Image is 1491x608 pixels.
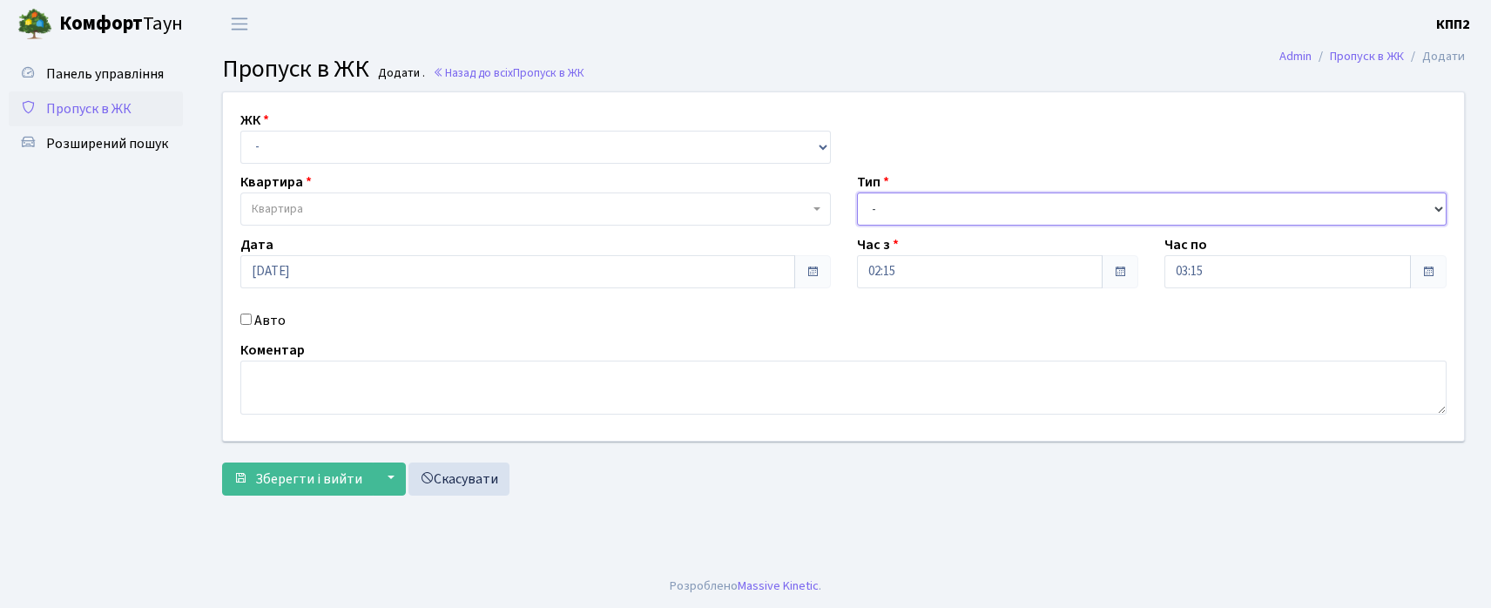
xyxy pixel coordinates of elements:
[218,10,261,38] button: Переключити навігацію
[857,172,889,193] label: Тип
[857,234,899,255] label: Час з
[433,64,584,81] a: Назад до всіхПропуск в ЖК
[240,110,269,131] label: ЖК
[1404,47,1465,66] li: Додати
[17,7,52,42] img: logo.png
[9,126,183,161] a: Розширений пошук
[255,470,362,489] span: Зберегти і вийти
[1436,14,1470,35] a: КПП2
[240,340,305,361] label: Коментар
[1253,38,1491,75] nav: breadcrumb
[46,99,132,118] span: Пропуск в ЖК
[374,66,425,81] small: Додати .
[9,57,183,91] a: Панель управління
[1279,47,1312,65] a: Admin
[513,64,584,81] span: Пропуск в ЖК
[9,91,183,126] a: Пропуск в ЖК
[254,310,286,331] label: Авто
[252,200,303,218] span: Квартира
[1330,47,1404,65] a: Пропуск в ЖК
[59,10,183,39] span: Таун
[222,463,374,496] button: Зберегти і вийти
[738,577,819,595] a: Massive Kinetic
[46,134,168,153] span: Розширений пошук
[1436,15,1470,34] b: КПП2
[240,234,273,255] label: Дата
[240,172,312,193] label: Квартира
[46,64,164,84] span: Панель управління
[670,577,821,596] div: Розроблено .
[59,10,143,37] b: Комфорт
[408,463,509,496] a: Скасувати
[1164,234,1207,255] label: Час по
[222,51,369,86] span: Пропуск в ЖК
